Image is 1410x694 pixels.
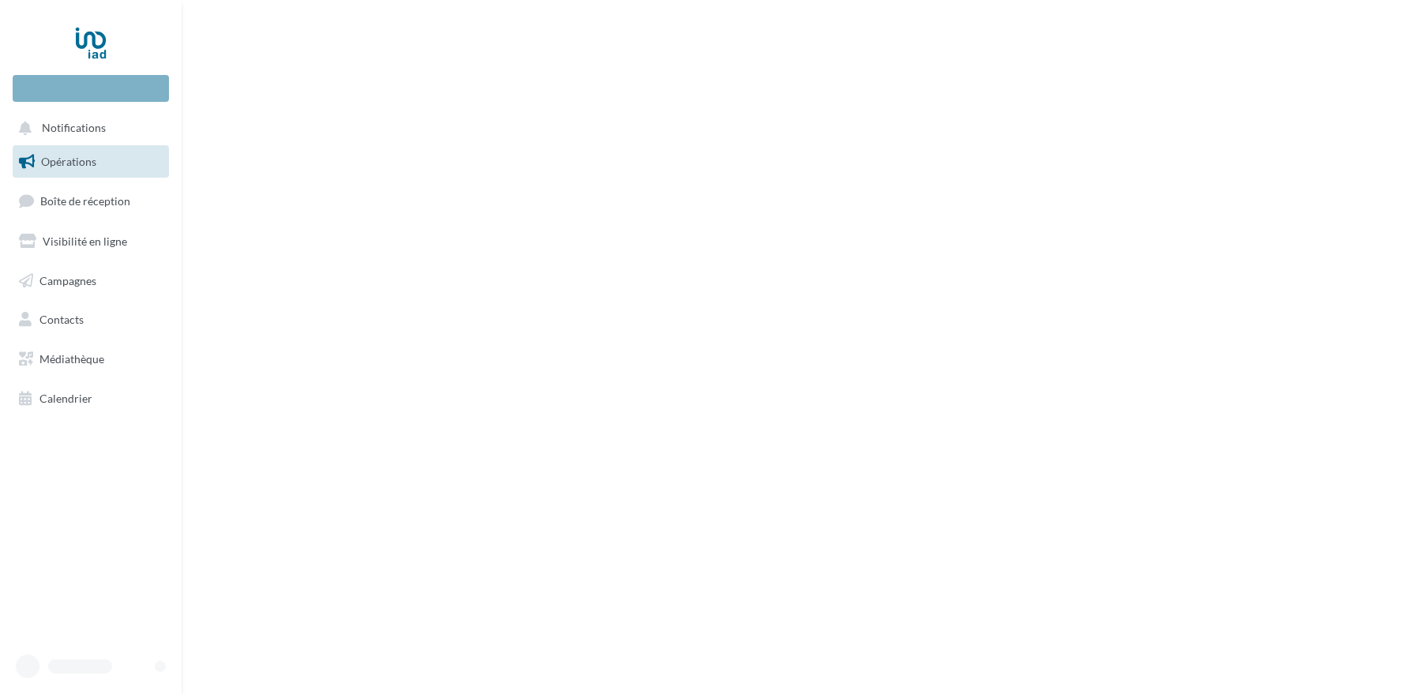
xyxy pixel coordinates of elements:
[39,313,84,326] span: Contacts
[9,264,172,298] a: Campagnes
[41,155,96,168] span: Opérations
[42,122,106,135] span: Notifications
[9,225,172,258] a: Visibilité en ligne
[9,343,172,376] a: Médiathèque
[9,184,172,218] a: Boîte de réception
[40,194,130,208] span: Boîte de réception
[9,382,172,415] a: Calendrier
[13,75,169,102] div: Nouvelle campagne
[9,145,172,178] a: Opérations
[9,303,172,336] a: Contacts
[39,392,92,405] span: Calendrier
[39,352,104,366] span: Médiathèque
[43,234,127,248] span: Visibilité en ligne
[39,273,96,287] span: Campagnes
